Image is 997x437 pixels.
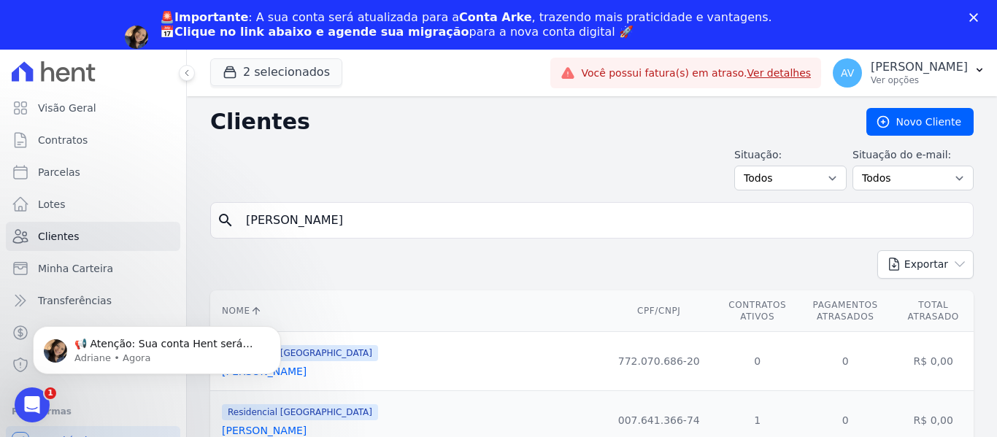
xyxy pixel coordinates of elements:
[12,403,174,420] div: Plataformas
[798,332,893,391] td: 0
[38,229,79,244] span: Clientes
[222,425,307,436] a: [PERSON_NAME]
[15,387,50,422] iframe: Intercom live chat
[11,295,303,398] iframe: Intercom notifications mensagem
[174,25,469,39] b: Clique no link abaixo e agende sua migração
[160,48,280,64] a: Agendar migração
[841,68,854,78] span: AV
[210,290,601,332] th: Nome
[6,318,180,347] a: Crédito
[6,125,180,155] a: Contratos
[866,108,974,136] a: Novo Cliente
[601,290,717,332] th: CPF/CNPJ
[734,147,847,163] label: Situação:
[893,290,974,332] th: Total Atrasado
[38,261,113,276] span: Minha Carteira
[798,290,893,332] th: Pagamentos Atrasados
[237,206,967,235] input: Buscar por nome, CPF ou e-mail
[38,197,66,212] span: Lotes
[38,165,80,179] span: Parcelas
[601,332,717,391] td: 772.070.686-20
[38,101,96,115] span: Visão Geral
[38,293,112,308] span: Transferências
[160,10,248,24] b: 🚨Importante
[45,387,56,399] span: 1
[6,286,180,315] a: Transferências
[747,67,812,79] a: Ver detalhes
[717,332,798,391] td: 0
[852,147,974,163] label: Situação do e-mail:
[210,58,342,86] button: 2 selecionados
[6,93,180,123] a: Visão Geral
[717,290,798,332] th: Contratos Ativos
[969,13,984,22] div: Fechar
[222,404,378,420] span: Residencial [GEOGRAPHIC_DATA]
[893,332,974,391] td: R$ 0,00
[217,212,234,229] i: search
[38,133,88,147] span: Contratos
[6,158,180,187] a: Parcelas
[160,10,772,39] div: : A sua conta será atualizada para a , trazendo mais praticidade e vantagens. 📅 para a nova conta...
[125,26,148,49] img: Profile image for Adriane
[210,109,843,135] h2: Clientes
[6,222,180,251] a: Clientes
[877,250,974,279] button: Exportar
[821,53,997,93] button: AV [PERSON_NAME] Ver opções
[459,10,531,24] b: Conta Arke
[871,74,968,86] p: Ver opções
[6,254,180,283] a: Minha Carteira
[871,60,968,74] p: [PERSON_NAME]
[581,66,811,81] span: Você possui fatura(s) em atraso.
[6,350,180,379] a: Negativação
[6,190,180,219] a: Lotes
